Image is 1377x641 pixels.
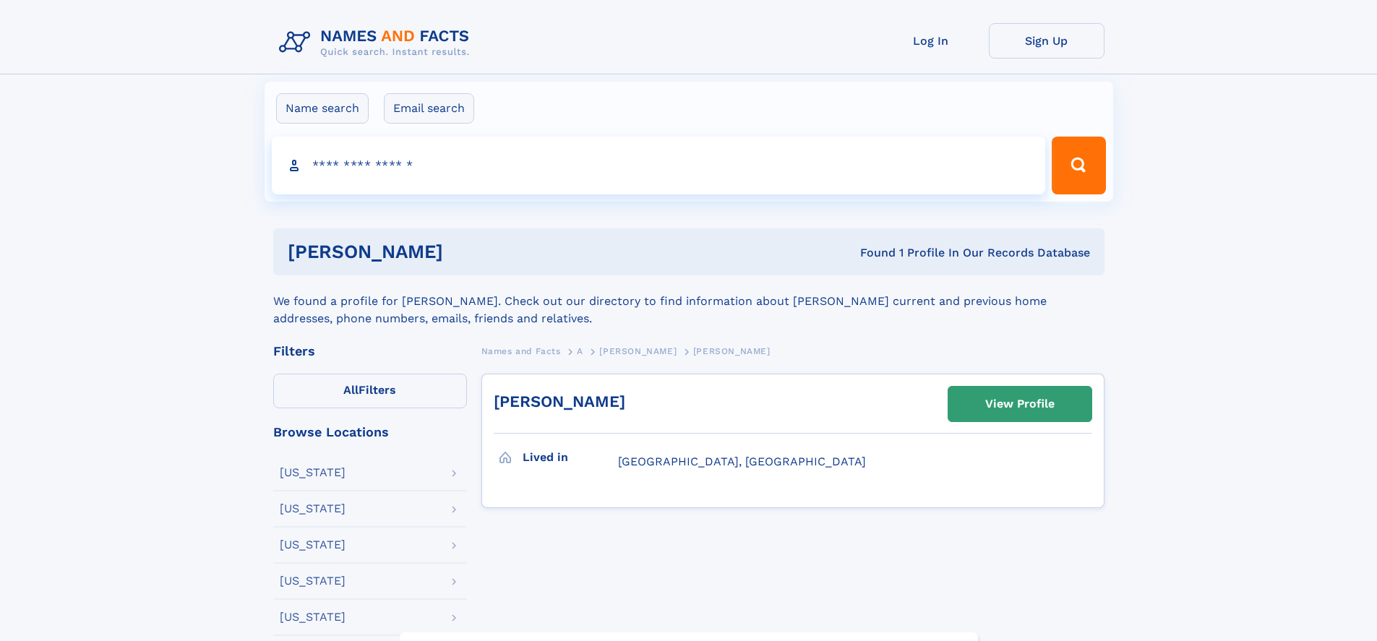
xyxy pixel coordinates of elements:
[693,346,771,356] span: [PERSON_NAME]
[599,346,677,356] span: [PERSON_NAME]
[276,93,369,124] label: Name search
[384,93,474,124] label: Email search
[577,346,583,356] span: A
[494,392,625,410] a: [PERSON_NAME]
[651,245,1090,261] div: Found 1 Profile In Our Records Database
[273,23,481,62] img: Logo Names and Facts
[280,467,346,478] div: [US_STATE]
[989,23,1104,59] a: Sign Up
[343,383,359,397] span: All
[280,503,346,515] div: [US_STATE]
[280,575,346,587] div: [US_STATE]
[481,342,561,360] a: Names and Facts
[948,387,1091,421] a: View Profile
[273,426,467,439] div: Browse Locations
[873,23,989,59] a: Log In
[280,611,346,623] div: [US_STATE]
[273,345,467,358] div: Filters
[272,137,1046,194] input: search input
[288,243,652,261] h1: [PERSON_NAME]
[985,387,1055,421] div: View Profile
[523,445,618,470] h3: Lived in
[577,342,583,360] a: A
[599,342,677,360] a: [PERSON_NAME]
[273,374,467,408] label: Filters
[1052,137,1105,194] button: Search Button
[273,275,1104,327] div: We found a profile for [PERSON_NAME]. Check out our directory to find information about [PERSON_N...
[618,455,866,468] span: [GEOGRAPHIC_DATA], [GEOGRAPHIC_DATA]
[280,539,346,551] div: [US_STATE]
